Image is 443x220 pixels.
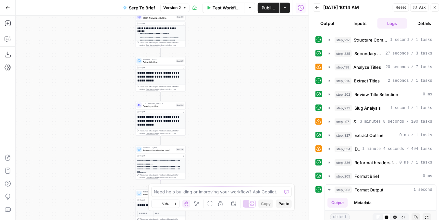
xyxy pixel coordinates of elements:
[377,18,407,29] button: Logs
[325,157,436,168] button: 0 ms / 1 tasks
[410,18,439,29] button: Details
[140,41,184,46] div: This output is too large & has been abbreviated for review. to view the full content.
[262,5,276,11] span: Publish
[143,104,175,108] span: Develop outline
[325,89,436,100] button: 0 ms
[335,173,352,179] span: step_205
[160,47,161,56] g: Edge from step_197 to step_327
[160,135,161,145] g: Edge from step_334 to step_336
[325,35,436,45] button: 1 second / 1 tasks
[325,144,436,154] button: 1 minute 4 seconds / 494 tasks
[177,15,184,18] div: Step 197
[143,60,175,64] span: Extract Outline
[143,14,175,17] span: LLM · GPT-5
[163,5,181,11] span: Version 2
[345,18,375,29] button: Inputs
[176,148,184,151] div: Step 336
[354,105,381,111] span: Slug Analysis
[143,102,175,105] span: LLM · [PERSON_NAME] 4
[143,149,175,152] span: Reformat headers for brief
[143,193,175,196] span: Format Brief
[140,66,181,69] div: Output
[354,187,383,193] span: Format Output
[325,171,436,181] button: 0 ms
[354,37,388,43] span: Structure Competitor Keywords
[335,132,352,139] span: step_327
[140,22,181,25] div: Output
[335,146,352,152] span: step_334
[400,160,432,165] span: 0 ms / 1 tasks
[140,85,184,91] div: This output is too large & has been abbreviated for review. to view the full content.
[140,129,184,135] div: This output is too large & has been abbreviated for review. to view the full content.
[162,201,169,206] span: 50%
[362,146,432,152] span: 1 minute 4 seconds / 494 tasks
[423,173,432,179] span: 0 ms
[335,64,351,70] span: step_198
[176,59,184,62] div: Step 327
[388,78,432,84] span: 2 seconds / 1 tasks
[276,200,292,208] button: Paste
[313,18,342,29] button: Output
[354,159,397,166] span: Reformat headers for brief
[140,174,184,179] div: This output is too large & has been abbreviated for review. to view the full content.
[140,154,181,157] div: Output
[119,3,159,13] button: Serp To Brief
[146,177,158,178] span: Copy the output
[176,104,184,106] div: Step 334
[390,105,432,111] span: 1 second / 1 tasks
[350,198,375,208] button: Metadata
[353,118,357,125] span: SERP Analysis + Outline
[386,51,432,56] span: 27 seconds / 3 tasks
[335,91,352,98] span: step_202
[354,50,383,57] span: Secondary Keywords
[278,201,289,207] span: Paste
[410,3,429,12] button: Ask
[354,173,379,179] span: Format Brief
[325,130,436,141] button: 0 ms / 1 tasks
[258,3,279,13] button: Publish
[325,185,436,195] button: 1 second
[355,146,360,152] span: Develop outline
[354,132,384,139] span: Extract Outline
[390,37,432,43] span: 1 second / 1 tasks
[258,200,273,208] button: Copy
[335,187,352,193] span: step_203
[353,64,381,70] span: Analyze Titles
[386,64,432,70] span: 20 seconds / 7 tasks
[203,3,245,13] button: Test Workflow
[393,3,409,12] button: Reset
[419,5,426,10] span: Ask
[400,132,432,138] span: 0 ms / 1 tasks
[335,159,352,166] span: step_336
[335,37,351,43] span: step_212
[143,58,175,61] span: Run Code · Python
[413,187,432,193] span: 1 second
[129,5,155,11] span: Serp To Brief
[143,16,175,19] span: SERP Analysis + Outline
[140,110,181,113] div: Output
[335,118,351,125] span: step_197
[335,50,352,57] span: step_335
[146,132,158,134] span: Copy the output
[423,92,432,97] span: 0 ms
[325,76,436,86] button: 2 seconds / 1 tasks
[335,105,352,111] span: step_273
[325,48,436,59] button: 27 seconds / 3 tasks
[325,116,436,127] button: 3 minutes 8 seconds / 100 tasks
[360,119,432,125] span: 3 minutes 8 seconds / 100 tasks
[354,78,380,84] span: Extract Titles
[261,201,271,207] span: Copy
[160,4,190,12] button: Version 2
[143,146,175,149] span: Run Code · Python
[396,5,406,10] span: Reset
[354,91,398,98] span: Review Title Selection
[213,5,241,11] span: Test Workflow
[325,103,436,113] button: 1 second / 1 tasks
[325,62,436,72] button: 20 seconds / 7 tasks
[146,44,158,46] span: Copy the output
[327,198,348,208] button: Output
[140,199,181,201] div: Output
[146,88,158,90] span: Copy the output
[335,78,351,84] span: step_214
[143,190,175,193] span: Write Liquid Text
